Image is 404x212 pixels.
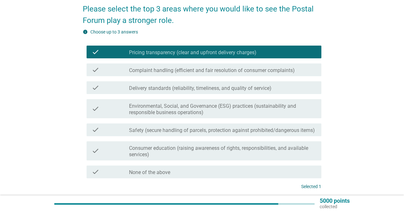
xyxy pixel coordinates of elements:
p: 5000 points [320,198,350,204]
label: Pricing transparency (clear and upfront delivery charges) [129,49,256,56]
label: Delivery standards (reliability, timeliness, and quality of service) [129,85,271,91]
label: Safety (secure handling of parcels, protection against prohibited/dangerous items) [129,127,315,134]
label: Environmental, Social, and Governance (ESG) practices (sustainability and responsible business op... [129,103,316,116]
i: info [83,29,88,34]
label: Consumer education (raising awareness of rights, responsibilities, and available services) [129,145,316,158]
i: check [92,84,99,91]
label: Choose up to 3 answers [90,29,138,34]
i: check [92,66,99,74]
label: Complaint handling (efficient and fair resolution of consumer complaints) [129,67,295,74]
label: None of the above [129,169,170,176]
i: check [92,48,99,56]
p: collected [320,204,350,209]
i: check [92,102,99,116]
p: Selected 1 [301,183,321,190]
i: check [92,168,99,176]
i: check [92,126,99,134]
i: check [92,144,99,158]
